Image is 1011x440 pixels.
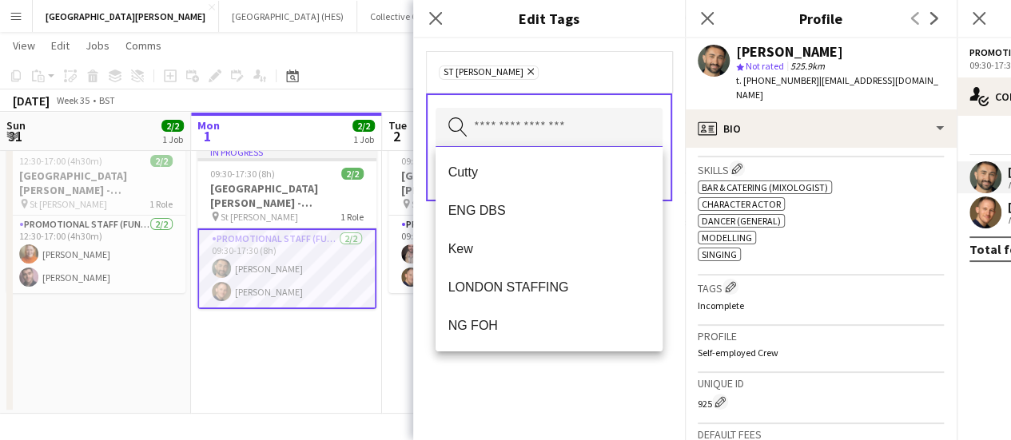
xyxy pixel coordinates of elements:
[702,232,752,244] span: Modelling
[685,109,957,148] div: Bio
[388,145,567,293] app-job-card: 09:30-17:30 (8h)2/2[GEOGRAPHIC_DATA][PERSON_NAME] - Fundraising St [PERSON_NAME]1 RolePromotional...
[197,145,376,158] div: In progress
[150,155,173,167] span: 2/2
[197,118,220,133] span: Mon
[448,318,650,333] span: NG FOH
[161,120,184,132] span: 2/2
[702,198,781,210] span: Character Actor
[45,35,76,56] a: Edit
[340,211,364,223] span: 1 Role
[197,145,376,309] app-job-card: In progress09:30-17:30 (8h)2/2[GEOGRAPHIC_DATA][PERSON_NAME] - Fundraising St [PERSON_NAME]1 Role...
[685,8,957,29] h3: Profile
[736,45,843,59] div: [PERSON_NAME]
[698,279,944,295] h3: Tags
[33,1,219,32] button: [GEOGRAPHIC_DATA][PERSON_NAME]
[448,279,650,295] span: LONDON STAFFING
[698,329,944,343] h3: Profile
[6,168,185,197] h3: [GEOGRAPHIC_DATA][PERSON_NAME] - Fundraising
[341,168,364,180] span: 2/2
[86,38,109,53] span: Jobs
[197,228,376,309] app-card-role: Promotional Staff (Fundraiser)2/209:30-17:30 (8h)[PERSON_NAME][PERSON_NAME]
[30,198,107,210] span: St [PERSON_NAME]
[6,145,185,293] app-job-card: 12:30-17:00 (4h30m)2/2[GEOGRAPHIC_DATA][PERSON_NAME] - Fundraising St [PERSON_NAME]1 RolePromotio...
[4,127,26,145] span: 31
[149,198,173,210] span: 1 Role
[698,394,944,410] div: 925
[119,35,168,56] a: Comms
[210,168,275,180] span: 09:30-17:30 (8h)
[746,60,784,72] span: Not rated
[448,165,650,180] span: Cutty
[413,8,685,29] h3: Edit Tags
[99,94,115,106] div: BST
[6,35,42,56] a: View
[787,60,828,72] span: 525.9km
[221,211,298,223] span: St [PERSON_NAME]
[357,1,524,32] button: Collective Gallery [PERSON_NAME]
[698,299,944,311] p: Incomplete
[19,155,102,167] span: 12:30-17:00 (4h30m)
[353,133,374,145] div: 1 Job
[736,74,938,101] span: | [EMAIL_ADDRESS][DOMAIN_NAME]
[698,376,944,390] h3: Unique ID
[448,203,650,218] span: ENG DBS
[401,155,466,167] span: 09:30-17:30 (8h)
[197,181,376,210] h3: [GEOGRAPHIC_DATA][PERSON_NAME] - Fundraising
[13,93,50,109] div: [DATE]
[79,35,116,56] a: Jobs
[412,198,489,210] span: St [PERSON_NAME]
[386,127,407,145] span: 2
[388,216,567,293] app-card-role: Promotional Staff (Fundraiser)2/209:30-17:30 (8h)[PERSON_NAME] Mortlock[PERSON_NAME]
[162,133,183,145] div: 1 Job
[6,118,26,133] span: Sun
[702,215,781,227] span: Dancer (General)
[388,168,567,197] h3: [GEOGRAPHIC_DATA][PERSON_NAME] - Fundraising
[195,127,220,145] span: 1
[13,38,35,53] span: View
[448,241,650,256] span: Kew
[53,94,93,106] span: Week 35
[736,74,819,86] span: t. [PHONE_NUMBER]
[388,118,407,133] span: Tue
[352,120,375,132] span: 2/2
[702,181,828,193] span: Bar & Catering (Mixologist)
[698,161,944,177] h3: Skills
[702,248,737,260] span: Singing
[219,1,357,32] button: [GEOGRAPHIC_DATA] (HES)
[444,66,523,79] span: St [PERSON_NAME]
[6,216,185,293] app-card-role: Promotional Staff (Fundraiser)2/212:30-17:00 (4h30m)[PERSON_NAME][PERSON_NAME]
[51,38,70,53] span: Edit
[698,347,944,359] p: Self-employed Crew
[125,38,161,53] span: Comms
